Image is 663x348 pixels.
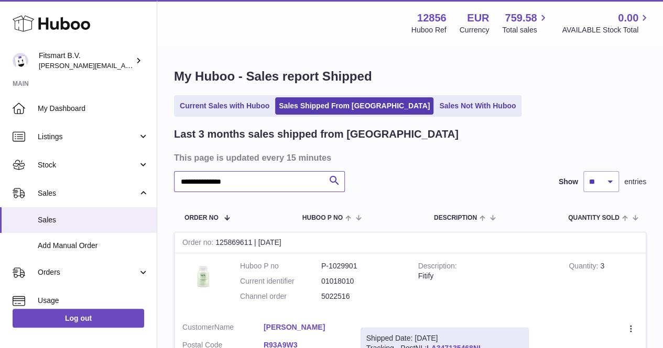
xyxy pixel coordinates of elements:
[418,271,553,281] div: Fitify
[505,11,537,25] span: 759.58
[182,322,264,335] dt: Name
[184,215,219,221] span: Order No
[460,25,490,35] div: Currency
[321,261,403,271] dd: P-1029901
[38,160,138,170] span: Stock
[13,53,28,69] img: jonathan@leaderoo.com
[174,68,646,85] h1: My Huboo - Sales report Shipped
[39,61,210,70] span: [PERSON_NAME][EMAIL_ADDRESS][DOMAIN_NAME]
[240,276,321,286] dt: Current identifier
[562,11,650,35] a: 0.00 AVAILABLE Stock Total
[182,261,224,291] img: 128561739542540.png
[182,238,215,249] strong: Order no
[502,11,549,35] a: 759.58 Total sales
[275,97,433,115] a: Sales Shipped From [GEOGRAPHIC_DATA]
[240,261,321,271] dt: Huboo P no
[182,323,214,331] span: Customer
[176,97,273,115] a: Current Sales with Huboo
[366,333,523,343] div: Shipped Date: [DATE]
[559,177,578,187] label: Show
[467,11,489,25] strong: EUR
[240,291,321,301] dt: Channel order
[175,232,646,253] div: 125869611 | [DATE]
[38,241,149,251] span: Add Manual Order
[321,276,403,286] dd: 01018010
[568,215,619,221] span: Quantity Sold
[38,215,149,225] span: Sales
[174,152,644,163] h3: This page is updated every 15 minutes
[38,132,138,142] span: Listings
[561,253,646,315] td: 3
[302,215,343,221] span: Huboo P no
[321,291,403,301] dd: 5022516
[411,25,447,35] div: Huboo Ref
[13,309,144,328] a: Log out
[38,104,149,114] span: My Dashboard
[418,262,457,273] strong: Description
[562,25,650,35] span: AVAILABLE Stock Total
[39,51,133,71] div: Fitsmart B.V.
[38,267,138,277] span: Orders
[624,177,646,187] span: entries
[502,25,549,35] span: Total sales
[618,11,638,25] span: 0.00
[264,322,345,332] a: [PERSON_NAME]
[436,97,519,115] a: Sales Not With Huboo
[434,215,477,221] span: Description
[38,296,149,306] span: Usage
[417,11,447,25] strong: 12856
[38,188,138,198] span: Sales
[569,262,600,273] strong: Quantity
[174,127,459,141] h2: Last 3 months sales shipped from [GEOGRAPHIC_DATA]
